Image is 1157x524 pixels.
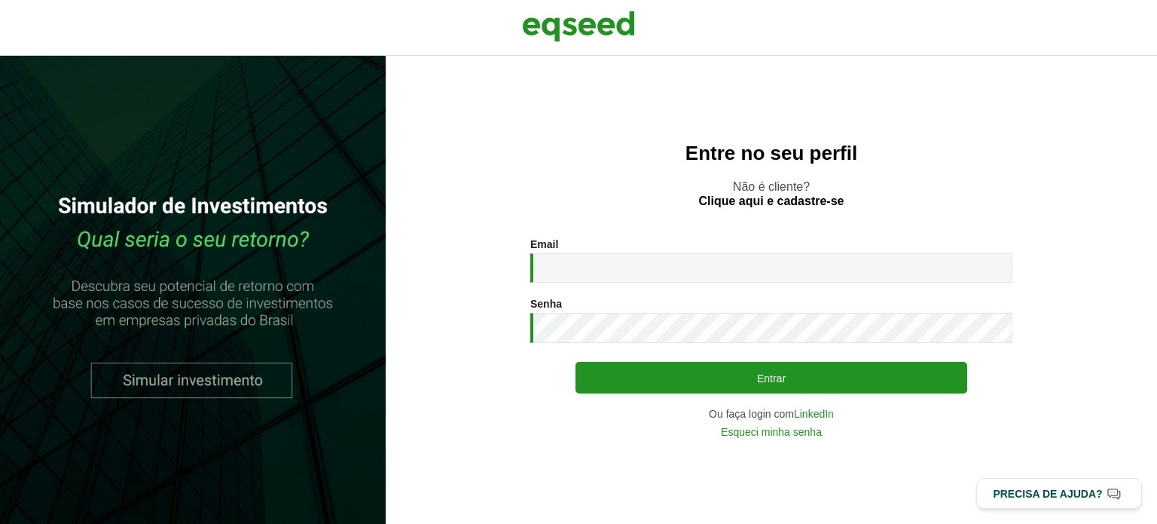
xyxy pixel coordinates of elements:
[530,299,562,309] label: Senha
[721,427,822,437] a: Esqueci minha senha
[699,195,844,207] a: Clique aqui e cadastre-se
[416,179,1127,208] p: Não é cliente?
[530,239,558,250] label: Email
[530,409,1012,419] div: Ou faça login com
[575,362,967,394] button: Entrar
[416,142,1127,164] h2: Entre no seu perfil
[794,409,834,419] a: LinkedIn
[522,8,635,45] img: EqSeed Logo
